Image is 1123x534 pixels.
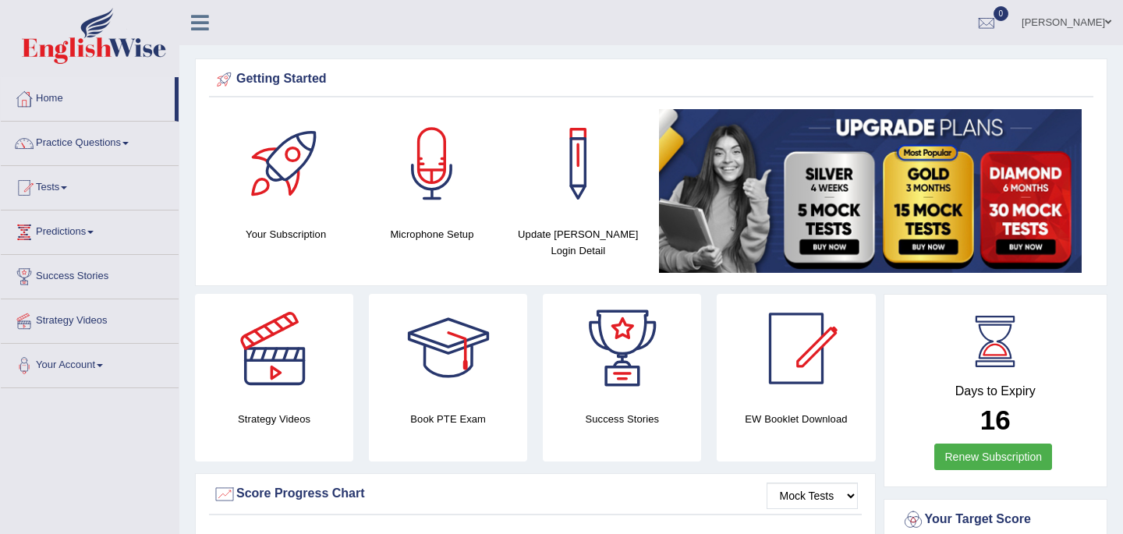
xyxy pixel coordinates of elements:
h4: Microphone Setup [367,226,497,242]
img: small5.jpg [659,109,1082,273]
h4: Book PTE Exam [369,411,527,427]
h4: Success Stories [543,411,701,427]
a: Your Account [1,344,179,383]
div: Getting Started [213,68,1089,91]
a: Tests [1,166,179,205]
div: Score Progress Chart [213,483,858,506]
a: Strategy Videos [1,299,179,338]
a: Success Stories [1,255,179,294]
h4: Update [PERSON_NAME] Login Detail [513,226,643,259]
a: Renew Subscription [934,444,1052,470]
h4: Days to Expiry [902,384,1090,398]
a: Home [1,77,175,116]
a: Predictions [1,210,179,249]
a: Practice Questions [1,122,179,161]
span: 0 [994,6,1009,21]
h4: EW Booklet Download [717,411,875,427]
h4: Your Subscription [221,226,351,242]
div: Your Target Score [902,508,1090,532]
h4: Strategy Videos [195,411,353,427]
b: 16 [980,405,1011,435]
